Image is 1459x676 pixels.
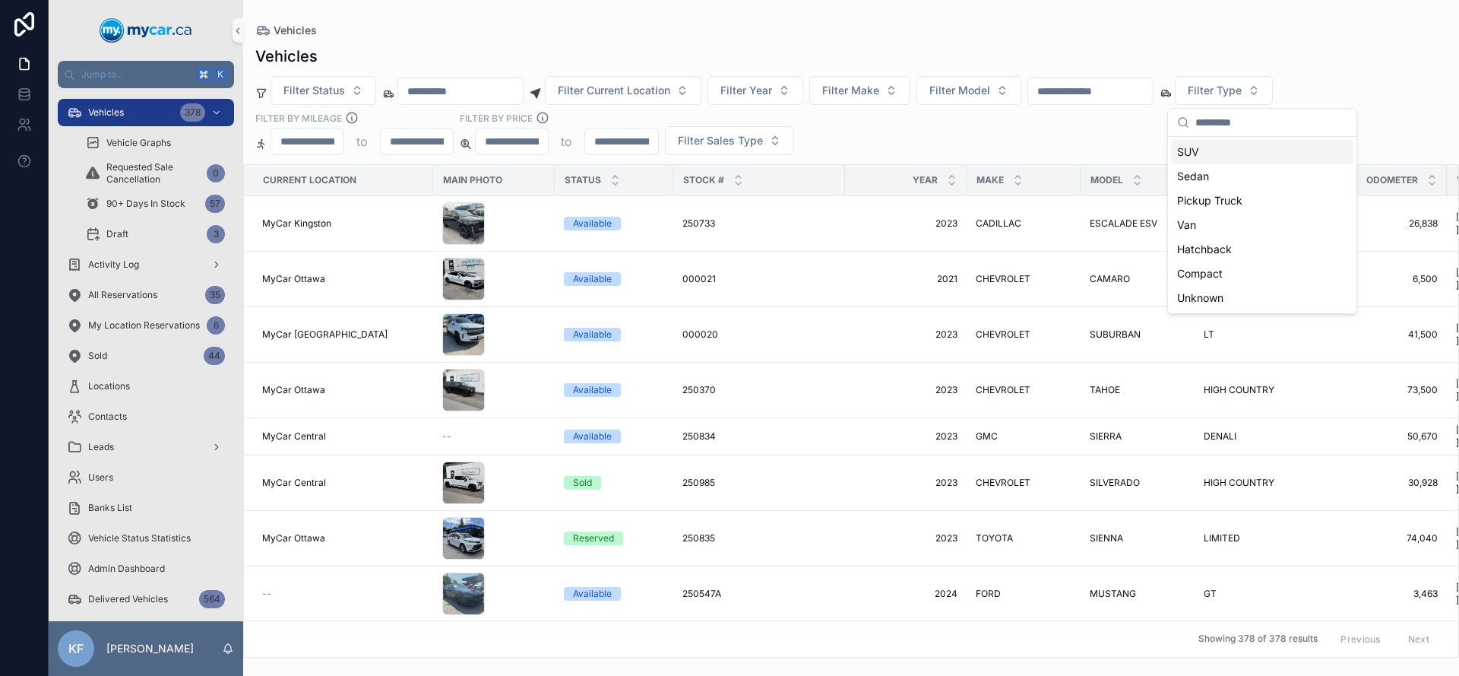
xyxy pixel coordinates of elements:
[564,430,664,443] a: Available
[976,588,1001,600] span: FORD
[76,190,234,217] a: 90+ Days In Stock57
[561,132,572,151] p: to
[976,477,1030,489] span: CHEVROLET
[180,103,205,122] div: 378
[1204,430,1300,443] a: DENALI
[76,221,234,248] a: Draft3
[58,281,234,309] a: All Reservations35
[682,328,836,341] a: 000020
[58,61,234,88] button: Jump to...K
[205,286,225,304] div: 35
[1090,328,1185,341] a: SUBURBAN
[1318,384,1438,396] a: 73,500
[854,328,957,341] span: 2023
[809,76,910,105] button: Select Button
[1366,174,1418,186] span: Odometer
[1318,430,1438,443] a: 50,670
[854,273,957,285] a: 2021
[106,137,171,149] span: Vehicle Graphs
[976,384,1071,396] a: CHEVROLET
[88,380,130,392] span: Locations
[976,430,998,443] span: GMC
[976,273,1030,285] span: CHEVROLET
[682,273,836,285] a: 000021
[58,373,234,400] a: Locations
[49,88,243,621] div: scrollable content
[1204,328,1300,341] a: LT
[262,328,424,341] a: MyCar [GEOGRAPHIC_DATA]
[58,494,234,522] a: Banks List
[58,586,234,613] a: Delivered Vehicles564
[58,525,234,552] a: Vehicle Status Statistics
[255,46,318,67] h1: Vehicles
[682,532,836,544] a: 250835
[1318,477,1438,489] a: 30,928
[1090,588,1136,600] span: MUSTANG
[682,532,715,544] span: 250835
[854,477,957,489] a: 2023
[106,161,201,186] span: Requested Sale Cancellation
[1090,174,1123,186] span: Model
[1090,273,1185,285] a: CAMARO
[262,430,326,443] span: MyCar Central
[255,23,317,38] a: Vehicles
[443,174,502,186] span: Main Photo
[545,76,701,105] button: Select Button
[573,272,612,286] div: Available
[88,441,114,453] span: Leads
[682,273,716,285] span: 000021
[854,217,957,230] span: 2023
[1318,328,1438,341] a: 41,500
[976,384,1030,396] span: CHEVROLET
[1204,384,1274,396] span: HIGH COUNTRY
[573,587,612,601] div: Available
[682,588,836,600] a: 250547A
[76,160,234,187] a: Requested Sale Cancellation0
[88,350,107,362] span: Sold
[682,384,836,396] a: 250370
[1204,384,1300,396] a: HIGH COUNTRY
[976,273,1071,285] a: CHEVROLET
[854,430,957,443] a: 2023
[1204,588,1217,600] span: GT
[564,383,664,397] a: Available
[88,502,132,514] span: Banks List
[262,384,424,396] a: MyCar Ottawa
[682,328,718,341] span: 000020
[1204,532,1240,544] span: LIMITED
[58,251,234,278] a: Activity Log
[1318,217,1438,230] a: 26,838
[88,319,200,332] span: My Location Reservations
[1171,262,1353,286] div: Compact
[68,640,84,658] span: KF
[58,433,234,461] a: Leads
[854,384,957,396] span: 2023
[822,83,879,98] span: Filter Make
[682,430,716,443] span: 250834
[1198,633,1318,646] span: Showing 378 of 378 results
[1175,76,1273,105] button: Select Button
[1318,532,1438,544] span: 74,040
[682,217,715,230] span: 250733
[1318,273,1438,285] a: 6,500
[976,532,1071,544] a: TOYOTA
[573,217,612,230] div: Available
[199,590,225,608] div: 564
[58,555,234,582] a: Admin Dashboard
[262,273,424,285] a: MyCar Ottawa
[1090,477,1140,489] span: SILVERADO
[88,532,191,544] span: Vehicle Status Statistics
[854,588,957,600] a: 2024
[207,225,225,243] div: 3
[88,563,165,575] span: Admin Dashboard
[1090,384,1185,396] a: TAHOE
[976,430,1071,443] a: GMC
[1168,137,1356,313] div: Suggestions
[1204,477,1300,489] a: HIGH COUNTRY
[1090,328,1141,341] span: SUBURBAN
